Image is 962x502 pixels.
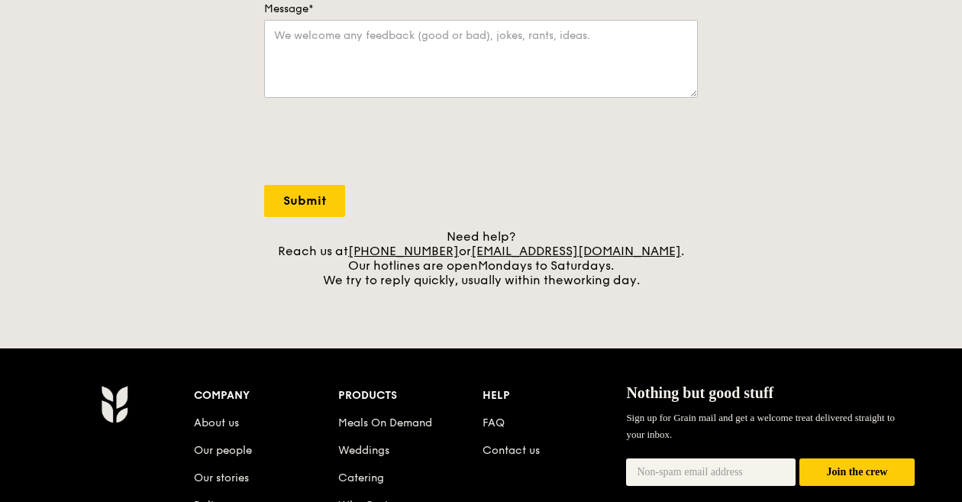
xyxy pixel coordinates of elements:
[338,471,384,484] a: Catering
[101,385,128,423] img: Grain
[194,444,252,457] a: Our people
[194,385,338,406] div: Company
[483,385,627,406] div: Help
[338,444,389,457] a: Weddings
[194,471,249,484] a: Our stories
[563,273,640,287] span: working day.
[338,385,483,406] div: Products
[626,458,796,486] input: Non-spam email address
[264,229,698,287] div: Need help? Reach us at or . Our hotlines are open We try to reply quickly, usually within the
[471,244,681,258] a: [EMAIL_ADDRESS][DOMAIN_NAME]
[348,244,459,258] a: [PHONE_NUMBER]
[478,258,614,273] span: Mondays to Saturdays.
[626,384,773,401] span: Nothing but good stuff
[338,416,432,429] a: Meals On Demand
[483,444,540,457] a: Contact us
[483,416,505,429] a: FAQ
[626,412,895,440] span: Sign up for Grain mail and get a welcome treat delivered straight to your inbox.
[264,113,496,173] iframe: reCAPTCHA
[194,416,239,429] a: About us
[799,458,915,487] button: Join the crew
[264,185,345,217] input: Submit
[264,2,698,17] label: Message*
